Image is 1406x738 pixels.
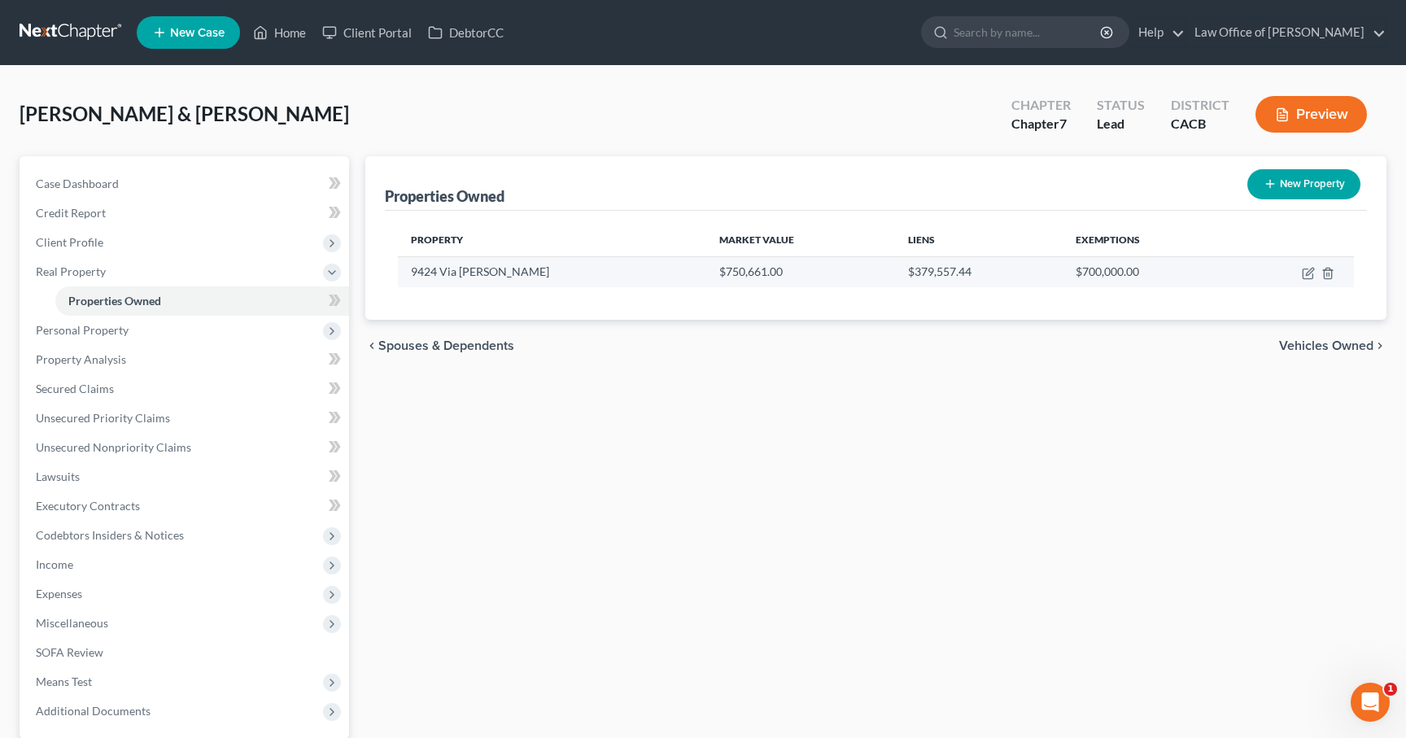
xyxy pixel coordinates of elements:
[1351,683,1390,722] iframe: Intercom live chat
[1059,116,1067,131] span: 7
[895,256,1063,287] td: $379,557.44
[36,206,106,220] span: Credit Report
[36,704,151,718] span: Additional Documents
[314,18,420,47] a: Client Portal
[36,177,119,190] span: Case Dashboard
[1255,96,1367,133] button: Preview
[1186,18,1386,47] a: Law Office of [PERSON_NAME]
[23,199,349,228] a: Credit Report
[36,323,129,337] span: Personal Property
[895,224,1063,256] th: Liens
[36,264,106,278] span: Real Property
[36,587,82,600] span: Expenses
[55,286,349,316] a: Properties Owned
[385,186,504,206] div: Properties Owned
[1373,339,1386,352] i: chevron_right
[36,469,80,483] span: Lawsuits
[954,17,1103,47] input: Search by name...
[23,433,349,462] a: Unsecured Nonpriority Claims
[1171,115,1229,133] div: CACB
[23,462,349,491] a: Lawsuits
[1063,224,1232,256] th: Exemptions
[365,339,378,352] i: chevron_left
[1384,683,1397,696] span: 1
[23,345,349,374] a: Property Analysis
[1011,96,1071,115] div: Chapter
[706,224,895,256] th: Market Value
[706,256,895,287] td: $750,661.00
[1247,169,1360,199] button: New Property
[420,18,512,47] a: DebtorCC
[1130,18,1185,47] a: Help
[1279,339,1386,352] button: Vehicles Owned chevron_right
[398,224,706,256] th: Property
[36,411,170,425] span: Unsecured Priority Claims
[1097,96,1145,115] div: Status
[36,675,92,688] span: Means Test
[245,18,314,47] a: Home
[1011,115,1071,133] div: Chapter
[1279,339,1373,352] span: Vehicles Owned
[23,491,349,521] a: Executory Contracts
[23,404,349,433] a: Unsecured Priority Claims
[170,27,225,39] span: New Case
[68,294,161,308] span: Properties Owned
[378,339,514,352] span: Spouses & Dependents
[398,256,706,287] td: 9424 Via [PERSON_NAME]
[1171,96,1229,115] div: District
[365,339,514,352] button: chevron_left Spouses & Dependents
[36,382,114,395] span: Secured Claims
[36,352,126,366] span: Property Analysis
[36,557,73,571] span: Income
[23,374,349,404] a: Secured Claims
[36,528,184,542] span: Codebtors Insiders & Notices
[1097,115,1145,133] div: Lead
[36,645,103,659] span: SOFA Review
[36,616,108,630] span: Miscellaneous
[20,102,349,125] span: [PERSON_NAME] & [PERSON_NAME]
[23,638,349,667] a: SOFA Review
[36,440,191,454] span: Unsecured Nonpriority Claims
[23,169,349,199] a: Case Dashboard
[36,235,103,249] span: Client Profile
[1063,256,1232,287] td: $700,000.00
[36,499,140,513] span: Executory Contracts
